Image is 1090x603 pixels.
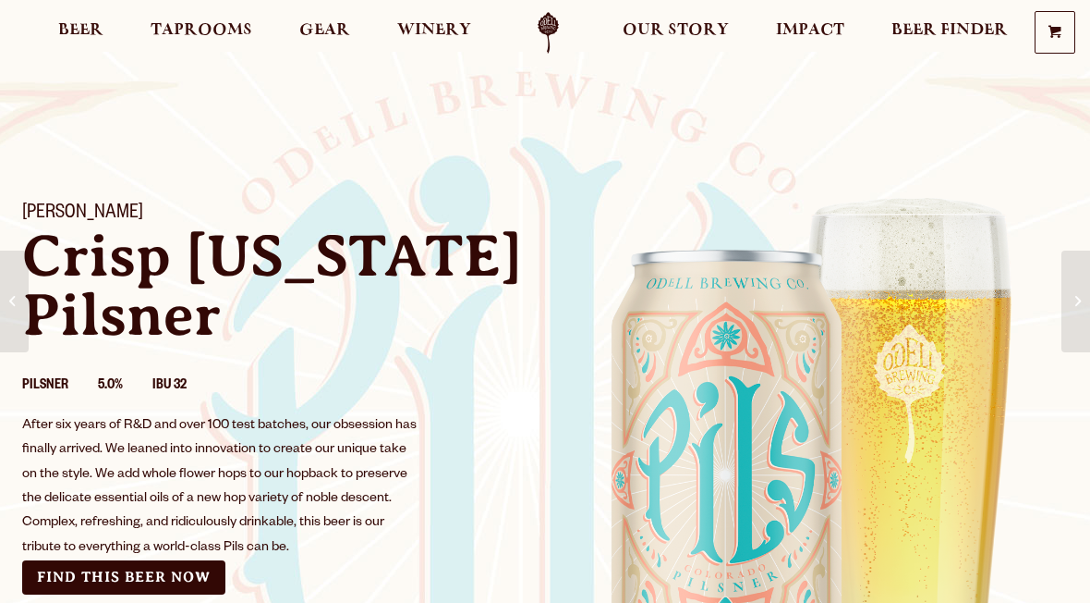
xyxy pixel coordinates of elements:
span: Taprooms [151,23,252,38]
p: Crisp [US_STATE] Pilsner [22,227,523,345]
a: Beer Finder [879,12,1020,54]
span: Gear [299,23,350,38]
li: IBU 32 [152,375,216,399]
span: Our Story [623,23,729,38]
a: Taprooms [139,12,264,54]
h1: [PERSON_NAME] [22,203,523,227]
a: Beer [46,12,115,54]
a: Odell Home [514,12,583,54]
a: Impact [764,12,856,54]
a: Our Story [611,12,741,54]
div: After six years of R&D and over 100 test batches, our obsession has finally arrived. We leaned in... [22,414,423,560]
li: Pilsner [22,375,98,399]
span: Beer [58,23,103,38]
a: Find this Beer Now [22,560,225,595]
li: 5.0% [98,375,152,399]
span: Impact [776,23,844,38]
a: Gear [287,12,362,54]
span: Beer Finder [891,23,1008,38]
span: Winery [397,23,471,38]
a: Winery [385,12,483,54]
